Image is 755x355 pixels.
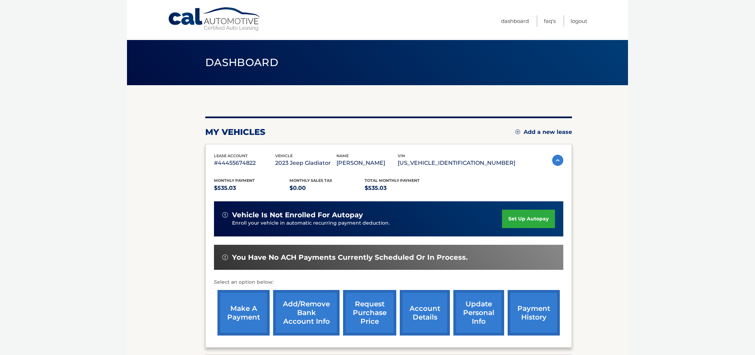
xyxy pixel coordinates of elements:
a: payment history [508,290,560,336]
p: $535.03 [214,183,289,193]
h2: my vehicles [205,127,265,137]
p: 2023 Jeep Gladiator [275,158,336,168]
img: add.svg [515,129,520,134]
span: vehicle is not enrolled for autopay [232,211,363,219]
p: [US_VEHICLE_IDENTIFICATION_NUMBER] [398,158,515,168]
a: Dashboard [501,15,529,27]
a: account details [400,290,450,336]
a: set up autopay [502,210,555,228]
a: Add a new lease [515,129,572,136]
p: $535.03 [365,183,440,193]
a: Add/Remove bank account info [273,290,340,336]
p: $0.00 [289,183,365,193]
span: Monthly Payment [214,178,255,183]
span: You have no ACH payments currently scheduled or in process. [232,253,468,262]
p: #44455674822 [214,158,275,168]
p: [PERSON_NAME] [336,158,398,168]
a: FAQ's [544,15,556,27]
a: request purchase price [343,290,396,336]
a: Cal Automotive [168,7,262,32]
img: accordion-active.svg [552,155,563,166]
span: lease account [214,153,248,158]
span: Monthly sales Tax [289,178,332,183]
p: Enroll your vehicle in automatic recurring payment deduction. [232,219,502,227]
span: vehicle [275,153,293,158]
span: Dashboard [205,56,278,69]
img: alert-white.svg [222,212,228,218]
span: name [336,153,349,158]
a: update personal info [453,290,504,336]
a: make a payment [217,290,270,336]
img: alert-white.svg [222,255,228,260]
span: vin [398,153,405,158]
span: Total Monthly Payment [365,178,420,183]
a: Logout [571,15,587,27]
p: Select an option below: [214,278,563,287]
